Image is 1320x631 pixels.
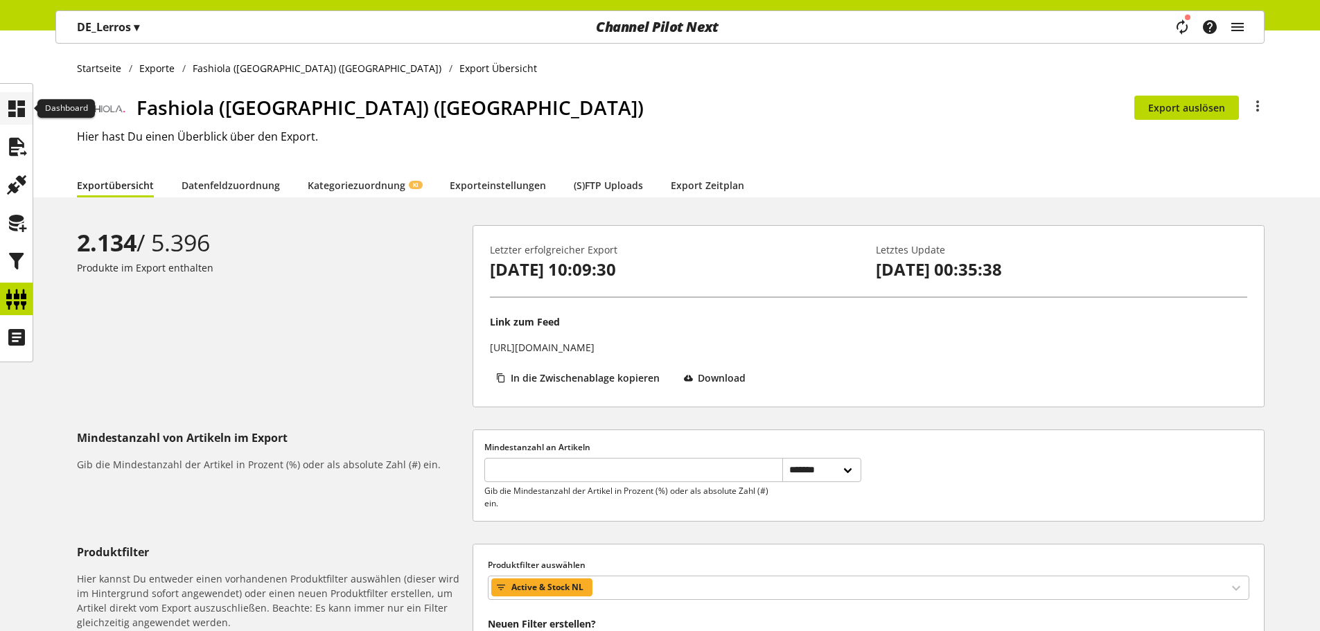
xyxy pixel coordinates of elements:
h6: Hier kannst Du entweder einen vorhandenen Produktfilter auswählen (dieser wird im Hintergrund sof... [77,571,467,630]
p: Produkte im Export enthalten [77,260,467,275]
label: Produktfilter auswählen [488,559,1249,571]
h5: Mindestanzahl von Artikeln im Export [77,429,467,446]
h5: Produktfilter [77,544,467,560]
p: Gib die Mindestanzahl der Artikel in Prozent (%) oder als absolute Zahl (#) ein. [484,485,782,510]
button: In die Zwischenablage kopieren [490,366,672,390]
a: (S)FTP Uploads [574,178,643,193]
p: [DATE] 10:09:30 [490,257,861,282]
span: In die Zwischenablage kopieren [511,371,660,385]
span: KI [413,181,419,189]
p: [DATE] 00:35:38 [876,257,1247,282]
h2: Hier hast Du einen Überblick über den Export. [77,128,1265,145]
b: Neuen Filter erstellen? [488,617,596,630]
h1: Fashiola ([GEOGRAPHIC_DATA]) ([GEOGRAPHIC_DATA]) [137,93,1134,122]
div: / 5.396 [77,225,467,260]
a: KategoriezuordnungKI [308,178,422,193]
span: Download [698,371,746,385]
h6: Gib die Mindestanzahl der Artikel in Prozent (%) oder als absolute Zahl (#) ein. [77,457,467,472]
p: Link zum Feed [490,314,560,329]
label: Mindestanzahl an Artikeln [484,441,861,454]
a: Exporteinstellungen [450,178,546,193]
a: Datenfeldzuordnung [182,178,280,193]
a: Exporte [132,61,182,75]
span: Active & Stock NL [511,579,583,596]
p: DE_Lerros [77,19,139,35]
p: Letzter erfolgreicher Export [490,242,861,257]
span: Startseite [77,61,121,75]
a: Exportübersicht [77,178,154,193]
span: Export auslösen [1148,100,1225,115]
div: Dashboard [37,99,95,118]
p: [URL][DOMAIN_NAME] [490,340,595,355]
span: ▾ [134,19,139,35]
nav: main navigation [55,10,1265,44]
p: Letztes Update [876,242,1247,257]
button: Export auslösen [1134,96,1239,120]
a: Download [678,366,759,395]
span: Exporte [139,61,175,75]
a: Startseite [77,61,129,75]
img: logo [77,92,125,123]
b: 2.134 [77,226,137,258]
a: Export Zeitplan [671,178,744,193]
button: Download [678,366,759,390]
